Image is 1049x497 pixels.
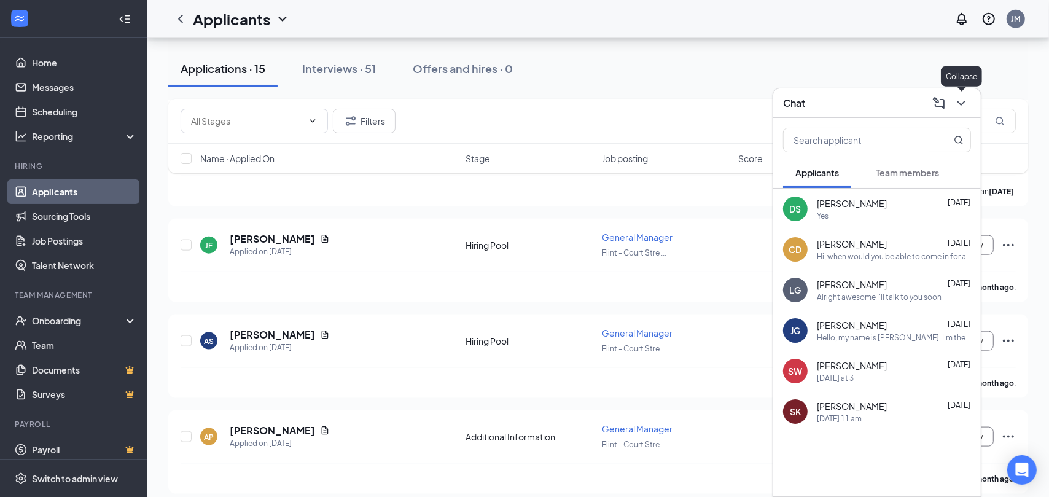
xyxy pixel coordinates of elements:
[602,232,673,243] span: General Manager
[995,116,1005,126] svg: MagnifyingGlass
[970,378,1014,388] b: a month ago
[32,253,137,278] a: Talent Network
[1001,429,1016,444] svg: Ellipses
[466,152,490,165] span: Stage
[790,405,801,418] div: SK
[1012,14,1021,24] div: JM
[230,328,315,342] h5: [PERSON_NAME]
[181,61,265,76] div: Applications · 15
[320,330,330,340] svg: Document
[15,161,135,171] div: Hiring
[817,400,887,412] span: [PERSON_NAME]
[205,240,213,251] div: JF
[32,437,137,462] a: PayrollCrown
[15,290,135,300] div: Team Management
[951,93,971,113] button: ChevronDown
[413,61,513,76] div: Offers and hires · 0
[230,437,330,450] div: Applied on [DATE]
[602,327,673,339] span: General Manager
[230,342,330,354] div: Applied on [DATE]
[32,472,118,485] div: Switch to admin view
[817,359,887,372] span: [PERSON_NAME]
[15,315,27,327] svg: UserCheck
[191,114,303,128] input: All Stages
[204,336,214,346] div: AS
[32,204,137,229] a: Sourcing Tools
[602,423,673,434] span: General Manager
[32,179,137,204] a: Applicants
[954,12,969,26] svg: Notifications
[795,167,839,178] span: Applicants
[970,283,1014,292] b: a month ago
[948,238,970,248] span: [DATE]
[981,12,996,26] svg: QuestionInfo
[783,96,805,110] h3: Chat
[948,319,970,329] span: [DATE]
[929,93,949,113] button: ComposeMessage
[789,243,802,256] div: CD
[320,234,330,244] svg: Document
[275,12,290,26] svg: ChevronDown
[32,130,138,143] div: Reporting
[817,278,887,291] span: [PERSON_NAME]
[948,360,970,369] span: [DATE]
[466,335,595,347] div: Hiring Pool
[789,365,803,377] div: SW
[817,238,887,250] span: [PERSON_NAME]
[466,239,595,251] div: Hiring Pool
[173,12,188,26] svg: ChevronLeft
[602,248,666,257] span: Flint - Court Stre ...
[230,424,315,437] h5: [PERSON_NAME]
[343,114,358,128] svg: Filter
[230,232,315,246] h5: [PERSON_NAME]
[817,319,887,331] span: [PERSON_NAME]
[32,382,137,407] a: SurveysCrown
[32,333,137,358] a: Team
[876,167,939,178] span: Team members
[32,229,137,253] a: Job Postings
[970,474,1014,483] b: a month ago
[784,128,929,152] input: Search applicant
[954,135,964,145] svg: MagnifyingGlass
[817,211,829,221] div: Yes
[15,130,27,143] svg: Analysis
[941,66,982,87] div: Collapse
[602,440,666,449] span: Flint - Court Stre ...
[32,358,137,382] a: DocumentsCrown
[1001,334,1016,348] svg: Ellipses
[602,152,648,165] span: Job posting
[738,152,763,165] span: Score
[32,315,127,327] div: Onboarding
[790,324,800,337] div: JG
[817,373,854,383] div: [DATE] at 3
[817,332,971,343] div: Hello, my name is [PERSON_NAME]. I'm the General Manager for the [PERSON_NAME] on Court street th...
[1007,455,1037,485] div: Open Intercom Messenger
[32,75,137,100] a: Messages
[466,431,595,443] div: Additional Information
[320,426,330,436] svg: Document
[932,96,946,111] svg: ComposeMessage
[302,61,376,76] div: Interviews · 51
[817,413,862,424] div: [DATE] 11 am
[204,432,214,442] div: AP
[15,472,27,485] svg: Settings
[948,279,970,288] span: [DATE]
[790,203,801,215] div: DS
[948,198,970,207] span: [DATE]
[790,284,801,296] div: LG
[817,197,887,209] span: [PERSON_NAME]
[602,344,666,353] span: Flint - Court Stre ...
[989,187,1014,196] b: [DATE]
[230,246,330,258] div: Applied on [DATE]
[817,292,942,302] div: Alright awesome I'll talk to you soon
[333,109,396,133] button: Filter Filters
[193,9,270,29] h1: Applicants
[32,50,137,75] a: Home
[948,401,970,410] span: [DATE]
[119,13,131,25] svg: Collapse
[200,152,275,165] span: Name · Applied On
[1001,238,1016,252] svg: Ellipses
[14,12,26,25] svg: WorkstreamLogo
[954,96,969,111] svg: ChevronDown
